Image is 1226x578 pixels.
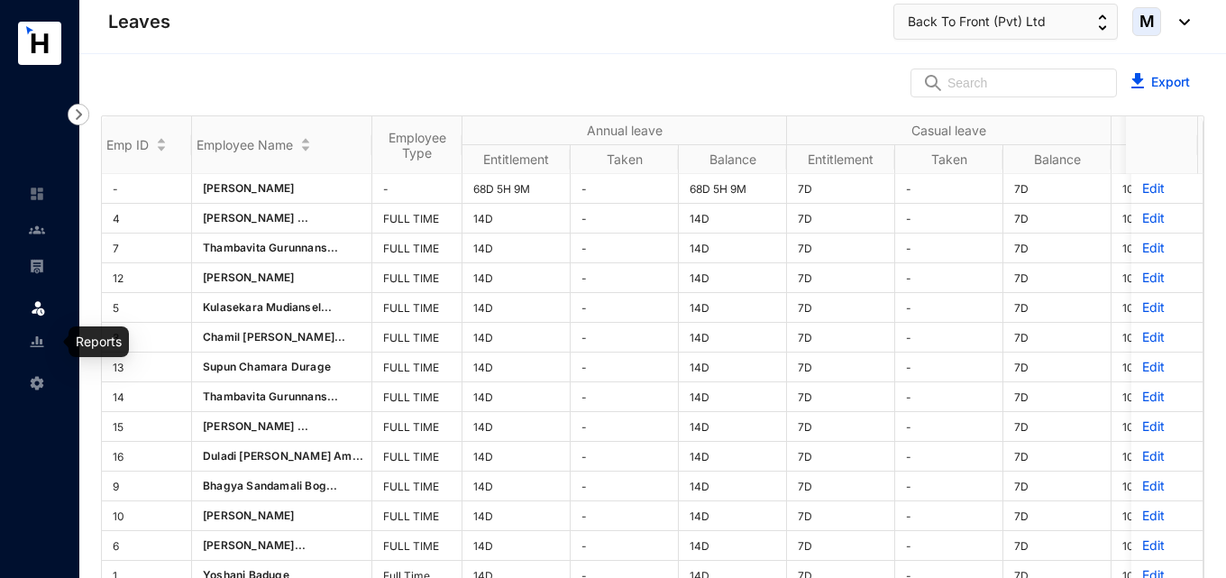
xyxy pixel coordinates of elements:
[787,145,895,174] th: Entitlement
[908,12,1046,32] span: Back To Front (Pvt) Ltd
[679,145,787,174] th: Balance
[1003,174,1112,204] td: 7D
[102,323,192,353] td: 3
[372,382,462,412] td: FULL TIME
[787,263,895,293] td: 7D
[29,222,45,238] img: people-unselected.118708e94b43a90eceab.svg
[1170,19,1190,25] img: dropdown-black.8e83cc76930a90b1a4fdb6d089b7bf3a.svg
[102,531,192,561] td: 6
[1098,14,1107,31] img: up-down-arrow.74152d26bf9780fbf563ca9c90304185.svg
[1003,412,1112,442] td: 7D
[679,382,787,412] td: 14D
[571,412,679,442] td: -
[895,472,1003,501] td: -
[1142,447,1192,465] p: Edit
[895,145,1003,174] th: Taken
[1112,412,1220,442] td: 10D
[679,412,787,442] td: 14D
[571,174,679,204] td: -
[462,204,571,234] td: 14D
[203,358,361,376] p: Supun Chamara Durage
[102,116,192,174] th: Emp ID
[1139,14,1155,30] span: M
[1142,358,1192,376] p: Edit
[787,472,895,501] td: 7D
[203,241,339,254] span: Thambavita Gurunnans...
[372,323,462,353] td: FULL TIME
[1142,417,1192,436] p: Edit
[895,412,1003,442] td: -
[102,382,192,412] td: 14
[787,234,895,263] td: 7D
[787,204,895,234] td: 7D
[1003,501,1112,531] td: 7D
[203,211,308,225] span: [PERSON_NAME] ...
[1112,145,1220,174] th: Entitlement
[203,479,338,492] span: Bhagya Sandamali Bog...
[571,263,679,293] td: -
[787,293,895,323] td: 7D
[203,269,361,287] p: [PERSON_NAME]
[895,293,1003,323] td: -
[102,442,192,472] td: 16
[787,116,1112,145] th: Casual leave
[1142,328,1192,346] p: Edit
[1003,442,1112,472] td: 7D
[1142,298,1192,317] p: Edit
[1112,234,1220,263] td: 10D
[895,174,1003,204] td: -
[679,531,787,561] td: 14D
[922,74,944,92] img: search.8ce656024d3affaeffe32e5b30621cb7.svg
[1142,537,1192,555] p: Edit
[895,323,1003,353] td: -
[1003,323,1112,353] td: 7D
[1003,293,1112,323] td: 7D
[102,412,192,442] td: 15
[1003,382,1112,412] td: 7D
[462,501,571,531] td: 14D
[203,507,361,525] p: [PERSON_NAME]
[372,531,462,561] td: FULL TIME
[102,501,192,531] td: 10
[203,419,308,433] span: [PERSON_NAME] ...
[571,382,679,412] td: -
[372,263,462,293] td: FULL TIME
[1112,382,1220,412] td: 10D
[102,204,192,234] td: 4
[462,174,571,204] td: 68D 5H 9M
[787,382,895,412] td: 7D
[102,234,192,263] td: 7
[1142,239,1192,257] p: Edit
[14,176,58,212] li: Home
[14,212,58,248] li: Contacts
[1142,388,1192,406] p: Edit
[1003,531,1112,561] td: 7D
[197,137,293,152] span: Employee Name
[1112,442,1220,472] td: 10D
[1142,269,1192,287] p: Edit
[1112,472,1220,501] td: 10D
[679,174,787,204] td: 68D 5H 9M
[462,116,787,145] th: Annual leave
[462,145,571,174] th: Entitlement
[372,353,462,382] td: FULL TIME
[1112,531,1220,561] td: 10D
[462,412,571,442] td: 14D
[679,323,787,353] td: 14D
[372,501,462,531] td: FULL TIME
[895,501,1003,531] td: -
[29,334,45,350] img: report-unselected.e6a6b4230fc7da01f883.svg
[29,375,45,391] img: settings-unselected.1febfda315e6e19643a1.svg
[679,293,787,323] td: 14D
[787,501,895,531] td: 7D
[102,293,192,323] td: 5
[1112,501,1220,531] td: 10D
[1151,74,1190,89] a: Export
[203,330,346,344] span: Chamil [PERSON_NAME]...
[571,323,679,353] td: -
[679,442,787,472] td: 14D
[787,353,895,382] td: 7D
[102,353,192,382] td: 13
[895,353,1003,382] td: -
[787,531,895,561] td: 7D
